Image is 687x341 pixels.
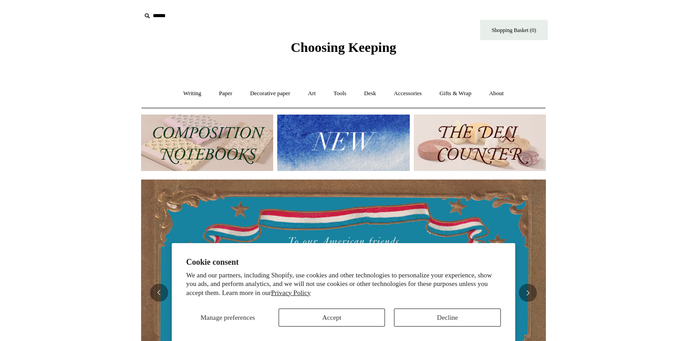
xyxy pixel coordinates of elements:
p: We and our partners, including Shopify, use cookies and other technologies to personalize your ex... [186,271,501,298]
h2: Cookie consent [186,258,501,267]
a: Accessories [386,82,430,106]
a: Decorative paper [242,82,298,106]
img: 202302 Composition ledgers.jpg__PID:69722ee6-fa44-49dd-a067-31375e5d54ec [141,115,273,171]
img: New.jpg__PID:f73bdf93-380a-4a35-bcfe-7823039498e1 [277,115,409,171]
span: Manage preferences [201,314,255,321]
a: Choosing Keeping [291,47,396,53]
button: Previous [150,284,168,302]
a: Desk [356,82,385,106]
button: Manage preferences [186,309,270,327]
button: Accept [279,309,385,327]
img: The Deli Counter [414,115,546,171]
button: Decline [394,309,501,327]
span: Choosing Keeping [291,40,396,55]
a: Shopping Basket (0) [480,20,548,40]
a: Privacy Policy [271,289,311,296]
a: Paper [211,82,241,106]
a: Writing [175,82,210,106]
a: Art [300,82,324,106]
button: Next [519,284,537,302]
a: Gifts & Wrap [431,82,480,106]
a: About [481,82,512,106]
a: Tools [325,82,355,106]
